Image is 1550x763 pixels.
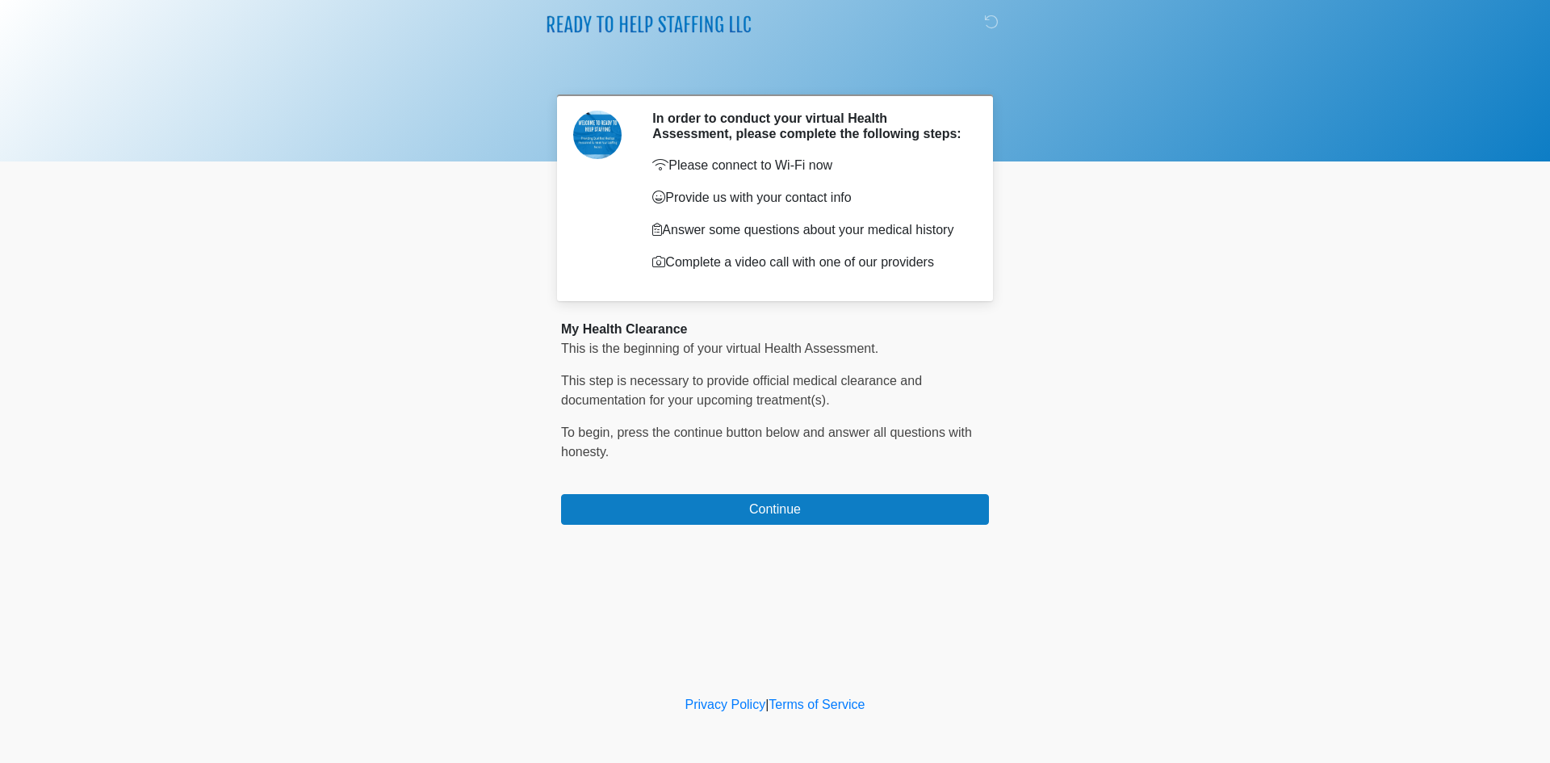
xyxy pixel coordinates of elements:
[652,188,965,208] p: Provide us with your contact info
[561,426,617,439] span: To begin,
[561,494,989,525] button: Continue
[549,58,1001,88] h1: ‎ ‎ ‎
[545,12,752,34] img: Ready To Help Staffing Logo
[561,426,972,459] span: press the continue button below and answer all questions with honesty.
[685,698,766,711] a: Privacy Policy
[652,156,965,175] p: Please connect to Wi-Fi now
[765,698,769,711] a: |
[561,320,989,339] div: My Health Clearance
[652,253,965,272] p: Complete a video call with one of our providers
[573,111,622,159] img: Agent Avatar
[561,342,878,355] span: This is the beginning of your virtual Health Assessment.
[652,111,965,141] h2: In order to conduct your virtual Health Assessment, please complete the following steps:
[769,698,865,711] a: Terms of Service
[561,374,922,407] span: This step is necessary to provide official medical clearance and documentation for your upcoming ...
[652,220,965,240] p: Answer some questions about your medical history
